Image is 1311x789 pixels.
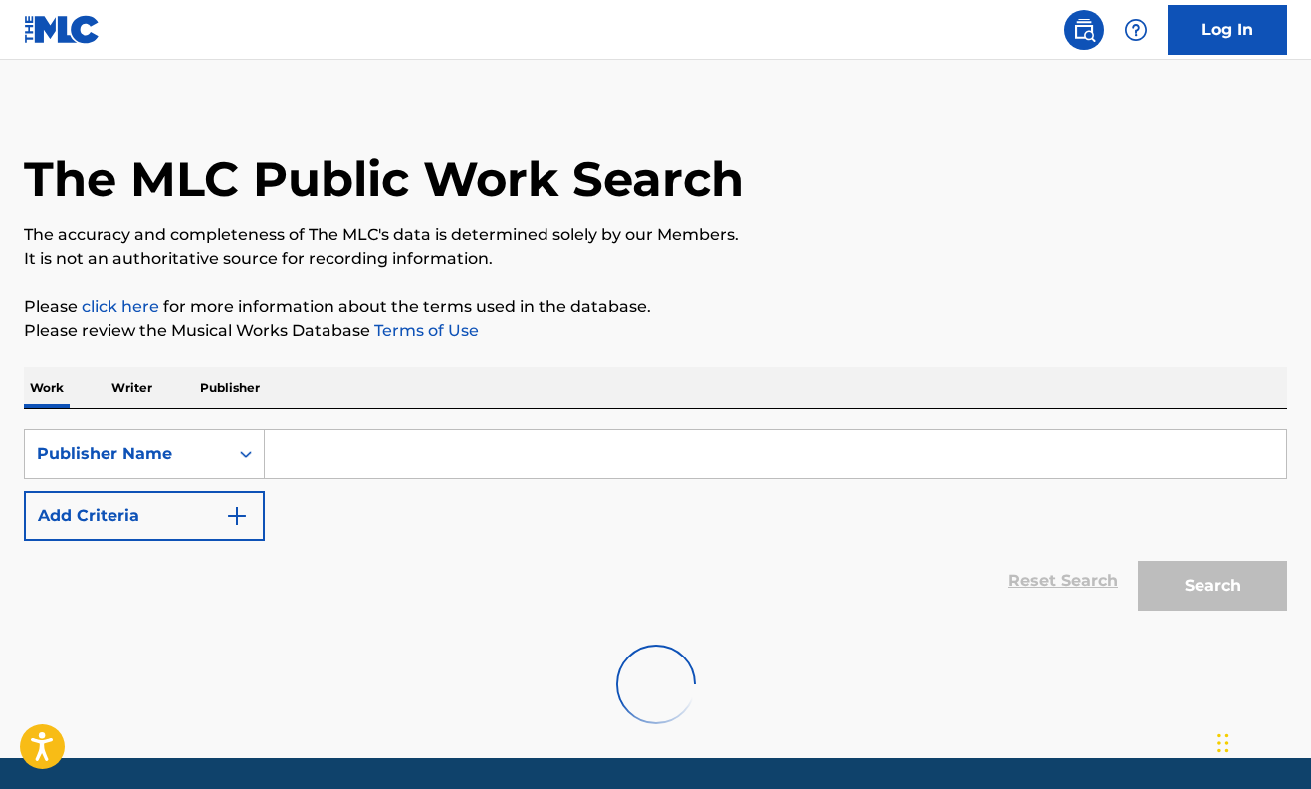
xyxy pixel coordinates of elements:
[24,429,1287,621] form: Search Form
[106,367,158,408] p: Writer
[24,15,101,44] img: MLC Logo
[1116,10,1156,50] div: Help
[24,149,744,209] h1: The MLC Public Work Search
[24,223,1287,247] p: The accuracy and completeness of The MLC's data is determined solely by our Members.
[24,319,1287,343] p: Please review the Musical Works Database
[37,442,216,466] div: Publisher Name
[225,504,249,528] img: 9d2ae6d4665cec9f34b9.svg
[1072,18,1096,42] img: search
[370,321,479,340] a: Terms of Use
[1124,18,1148,42] img: help
[24,491,265,541] button: Add Criteria
[82,297,159,316] a: click here
[24,247,1287,271] p: It is not an authoritative source for recording information.
[604,633,708,736] img: preloader
[1168,5,1287,55] a: Log In
[194,367,266,408] p: Publisher
[1217,713,1229,773] div: Drag
[24,367,70,408] p: Work
[24,295,1287,319] p: Please for more information about the terms used in the database.
[1064,10,1104,50] a: Public Search
[1211,693,1311,789] iframe: Chat Widget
